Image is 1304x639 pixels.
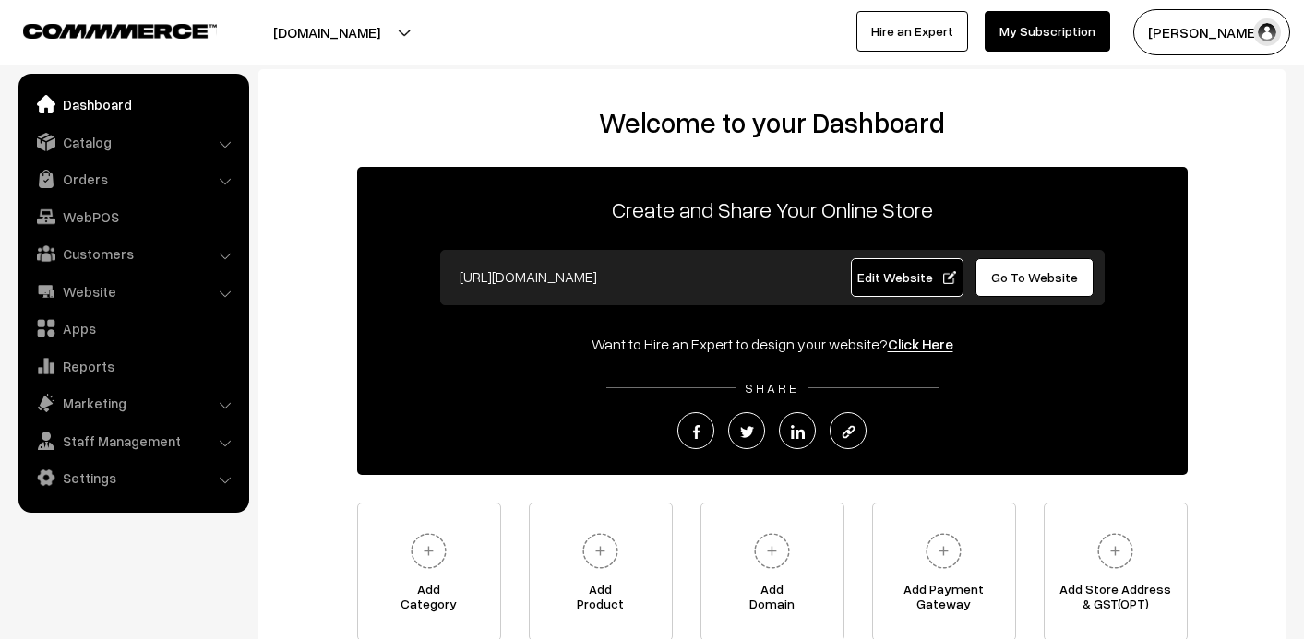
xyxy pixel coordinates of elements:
img: user [1253,18,1281,46]
a: Edit Website [851,258,963,297]
span: SHARE [736,380,808,396]
img: plus.svg [1090,526,1141,576]
span: Add Category [358,582,500,619]
a: Apps [23,312,243,345]
a: Click Here [888,335,953,353]
img: plus.svg [575,526,626,576]
a: Customers [23,237,243,270]
a: My Subscription [985,11,1110,52]
a: Settings [23,461,243,494]
img: plus.svg [918,526,969,576]
img: plus.svg [403,526,454,576]
span: Go To Website [991,269,1078,285]
a: COMMMERCE [23,18,185,41]
div: Want to Hire an Expert to design your website? [357,333,1188,355]
img: COMMMERCE [23,24,217,38]
a: Staff Management [23,424,243,457]
span: Add Store Address & GST(OPT) [1045,582,1187,619]
button: [PERSON_NAME]… [1133,9,1290,55]
a: Orders [23,162,243,195]
span: Add Payment Gateway [873,582,1015,619]
span: Add Product [530,582,672,619]
span: Add Domain [701,582,843,619]
a: Hire an Expert [856,11,968,52]
p: Create and Share Your Online Store [357,193,1188,226]
a: Go To Website [975,258,1095,297]
a: Reports [23,349,243,383]
img: plus.svg [747,526,797,576]
a: WebPOS [23,200,243,233]
a: Catalog [23,125,243,159]
a: Marketing [23,386,243,420]
a: Website [23,275,243,308]
span: Edit Website [857,269,956,285]
h2: Welcome to your Dashboard [277,106,1267,139]
button: [DOMAIN_NAME] [209,9,445,55]
a: Dashboard [23,88,243,121]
